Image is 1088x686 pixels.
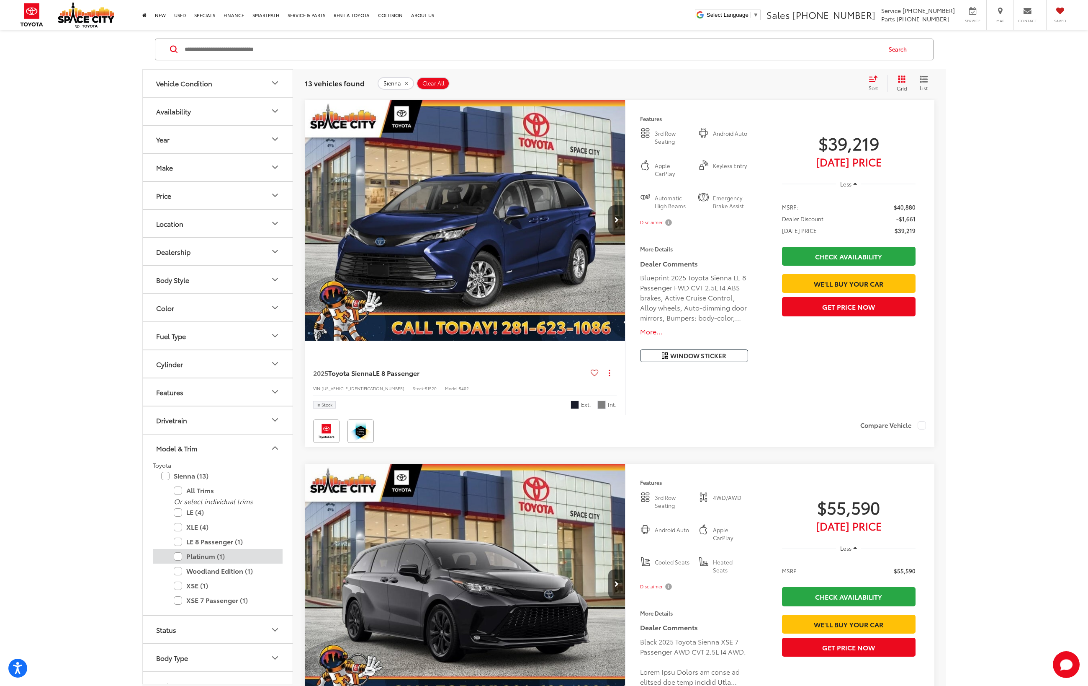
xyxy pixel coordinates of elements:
[640,246,748,252] h4: More Details
[305,78,365,88] span: 13 vehicles found
[840,544,851,552] span: Less
[143,238,293,265] button: DealershipDealership
[156,654,188,662] div: Body Type
[143,644,293,671] button: Body TypeBody Type
[270,218,280,228] div: Location
[782,203,798,211] span: MSRP:
[174,564,274,578] label: Woodland Edition (1)
[792,8,875,21] span: [PHONE_NUMBER]
[640,622,748,632] h5: Dealer Comments
[143,126,293,153] button: YearYear
[459,385,469,391] span: 5402
[156,276,189,284] div: Body Style
[707,12,759,18] a: Select Language​
[174,578,274,593] label: XSE (1)
[304,100,626,342] img: 2025 Toyota Sienna LE 8 Passenger
[581,401,591,409] span: Ext.
[655,129,690,145] span: 3rd Row Seating
[270,331,280,341] div: Fuel Type
[753,12,759,18] span: ▼
[640,610,748,616] h4: More Details
[655,194,690,210] span: Automatic High Beams
[422,80,445,87] span: Clear All
[153,461,171,469] span: Toyota
[894,203,916,211] span: $40,880
[143,70,293,97] button: Vehicle ConditionVehicle Condition
[174,505,274,520] label: LE (4)
[713,526,748,541] span: Apple CarPlay
[270,653,280,663] div: Body Type
[662,352,668,360] i: Window Sticker
[836,176,861,192] button: Less
[1018,18,1037,23] span: Contact
[328,368,373,378] span: Toyota Sienna
[869,84,878,91] span: Sort
[640,327,748,337] button: More...
[640,479,748,485] h4: Features
[670,351,726,360] span: Window Sticker
[963,18,982,23] span: Service
[896,215,916,223] span: -$1,661
[782,158,916,166] span: [DATE] Price
[143,210,293,237] button: LocationLocation
[713,494,748,509] span: 4WD/AWD
[640,349,748,362] button: Window Sticker
[881,6,901,15] span: Service
[174,534,274,549] label: LE 8 Passenger (1)
[897,85,907,92] span: Grid
[143,266,293,293] button: Body StyleBody Style
[766,8,790,21] span: Sales
[864,75,887,92] button: Select sort value
[640,219,663,226] span: Disclaimer
[383,80,401,87] span: Sienna
[894,567,916,575] span: $55,590
[655,162,690,177] span: Apple CarPlay
[840,180,851,188] span: Less
[174,593,274,608] label: XSE 7 Passenger (1)
[174,520,274,534] label: XLE (4)
[608,205,625,235] button: Next image
[156,135,170,143] div: Year
[609,370,610,376] span: dropdown dots
[913,75,934,92] button: List View
[270,415,280,425] div: Drivetrain
[143,378,293,406] button: FeaturesFeatures
[270,625,280,635] div: Status
[184,39,881,60] form: Search by Make, Model, or Keyword
[143,98,293,125] button: AvailabilityAvailability
[782,215,823,223] span: Dealer Discount
[156,79,212,87] div: Vehicle Condition
[156,332,186,340] div: Fuel Type
[270,190,280,200] div: Price
[897,15,949,23] span: [PHONE_NUMBER]
[143,322,293,349] button: Fuel TypeFuel Type
[782,247,916,266] a: Check Availability
[602,366,617,381] button: Actions
[270,162,280,172] div: Make
[887,75,913,92] button: Grid View
[378,77,414,90] button: remove Sienna
[313,368,588,378] a: 2025Toyota SiennaLE 8 Passenger
[417,77,450,90] button: Clear All
[174,549,274,564] label: Platinum (1)
[156,107,191,115] div: Availability
[640,583,663,590] span: Disclaimer
[174,496,253,506] i: Or select individual trims
[270,359,280,369] div: Cylinder
[895,226,916,235] span: $39,219
[782,567,798,575] span: MSRP:
[640,116,748,122] h4: Features
[782,522,916,530] span: [DATE] Price
[143,616,293,643] button: StatusStatus
[782,132,916,153] span: $39,219
[174,483,274,498] label: All Trims
[1053,651,1080,678] button: Toggle Chat Window
[313,385,322,391] span: VIN:
[156,416,187,424] div: Drivetrain
[445,385,459,391] span: Model:
[597,401,606,409] span: Gray
[1051,18,1069,23] span: Saved
[881,39,919,60] button: Search
[156,388,183,396] div: Features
